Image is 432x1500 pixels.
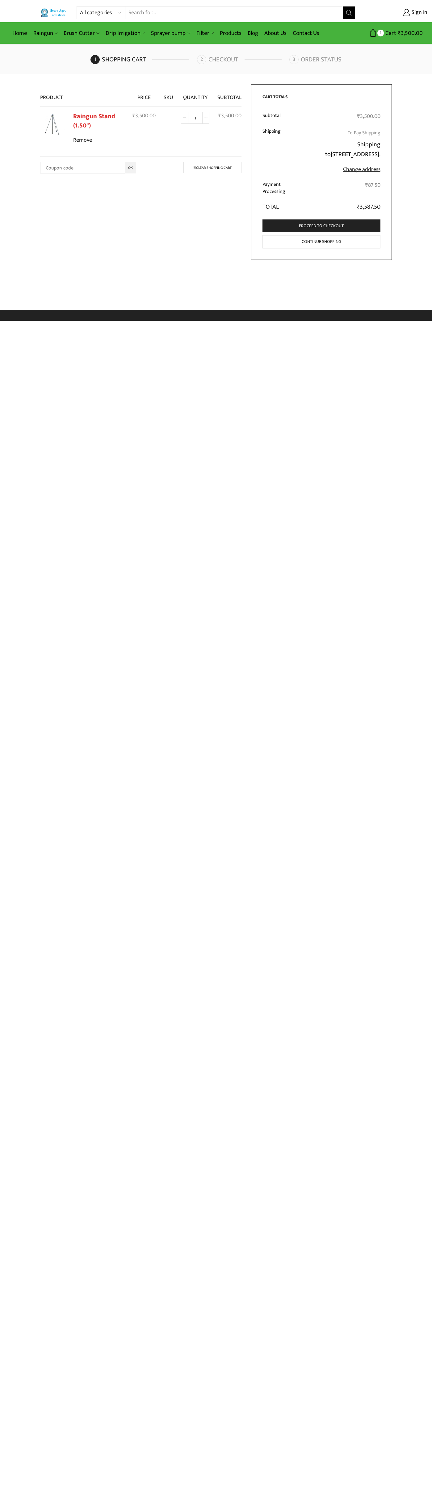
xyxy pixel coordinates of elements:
a: About Us [261,26,290,40]
bdi: 3,587.50 [357,202,380,212]
th: Shipping [262,124,303,177]
a: Blog [245,26,261,40]
h2: Cart totals [262,94,380,104]
a: Filter [193,26,217,40]
span: ₹ [218,111,221,120]
bdi: 3,500.00 [218,111,241,120]
th: Price [128,84,160,106]
bdi: 3,500.00 [132,111,156,120]
span: ₹ [398,28,401,38]
p: Shipping to . [307,140,380,159]
a: Proceed to checkout [262,219,380,232]
input: Search for... [125,6,342,19]
a: Contact Us [290,26,322,40]
a: Clear shopping cart [183,162,241,173]
strong: [STREET_ADDRESS] [331,149,379,160]
a: Checkout [197,55,288,64]
bdi: 3,500.00 [398,28,423,38]
th: Total [262,198,303,212]
a: Sign in [365,7,427,18]
a: Products [217,26,245,40]
a: Raingun [30,26,61,40]
a: 1 Cart ₹3,500.00 [362,27,423,39]
a: Drip Irrigation [103,26,148,40]
a: Remove [73,136,125,144]
th: Quantity [177,84,213,106]
bdi: 87.50 [365,181,380,190]
button: Search button [343,6,355,19]
a: Brush Cutter [61,26,102,40]
a: Change address [343,165,380,174]
span: ₹ [357,202,360,212]
img: Rain Gun Stand 1.5 [40,113,65,138]
a: Raingun Stand (1.50") [73,111,115,131]
th: Subtotal [213,84,241,106]
th: Product [40,84,129,106]
a: Home [9,26,30,40]
th: SKU [160,84,177,106]
th: Payment Processing [262,177,303,198]
th: Subtotal [262,109,303,124]
span: Cart [384,29,396,37]
span: ₹ [357,112,360,121]
span: 1 [377,30,384,36]
a: Continue shopping [262,235,380,248]
span: ₹ [132,111,135,120]
span: Sign in [410,9,427,17]
input: Product quantity [188,112,202,124]
a: Sprayer pump [148,26,193,40]
input: Coupon code [40,162,136,173]
bdi: 3,500.00 [357,112,380,121]
span: ₹ [365,181,368,190]
label: To Pay Shipping [348,128,380,137]
input: OK [125,162,136,173]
